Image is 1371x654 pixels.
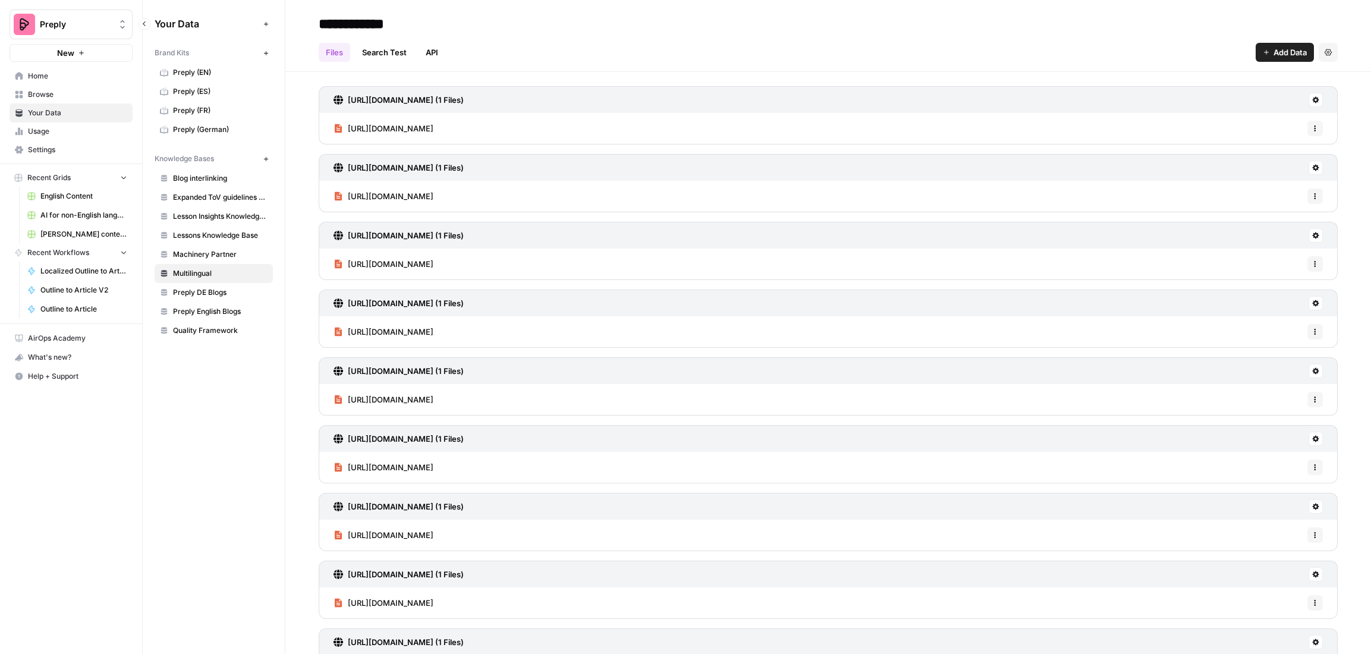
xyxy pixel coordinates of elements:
[348,433,464,445] h3: [URL][DOMAIN_NAME] (1 Files)
[22,262,133,281] a: Localized Outline to Article
[334,290,464,316] a: [URL][DOMAIN_NAME] (1 Files)
[155,226,273,245] a: Lessons Knowledge Base
[348,122,433,134] span: [URL][DOMAIN_NAME]
[334,222,464,249] a: [URL][DOMAIN_NAME] (1 Files)
[57,47,74,59] span: New
[348,568,464,580] h3: [URL][DOMAIN_NAME] (1 Files)
[334,493,464,520] a: [URL][DOMAIN_NAME] (1 Files)
[348,529,433,541] span: [URL][DOMAIN_NAME]
[40,18,112,30] span: Preply
[155,48,189,58] span: Brand Kits
[173,86,268,97] span: Preply (ES)
[155,120,273,139] a: Preply (German)
[173,192,268,203] span: Expanded ToV guidelines for AI
[28,108,127,118] span: Your Data
[348,297,464,309] h3: [URL][DOMAIN_NAME] (1 Files)
[348,190,433,202] span: [URL][DOMAIN_NAME]
[10,10,133,39] button: Workspace: Preply
[40,304,127,315] span: Outline to Article
[173,173,268,184] span: Blog interlinking
[348,501,464,512] h3: [URL][DOMAIN_NAME] (1 Files)
[22,281,133,300] a: Outline to Article V2
[10,44,133,62] button: New
[10,367,133,386] button: Help + Support
[22,187,133,206] a: English Content
[28,371,127,382] span: Help + Support
[348,229,464,241] h3: [URL][DOMAIN_NAME] (1 Files)
[10,348,133,367] button: What's new?
[155,153,214,164] span: Knowledge Bases
[173,268,268,279] span: Multilingual
[334,155,464,181] a: [URL][DOMAIN_NAME] (1 Files)
[334,452,433,483] a: [URL][DOMAIN_NAME]
[155,188,273,207] a: Expanded ToV guidelines for AI
[334,520,433,551] a: [URL][DOMAIN_NAME]
[40,191,127,202] span: English Content
[173,306,268,317] span: Preply English Blogs
[334,587,433,618] a: [URL][DOMAIN_NAME]
[173,230,268,241] span: Lessons Knowledge Base
[334,249,433,279] a: [URL][DOMAIN_NAME]
[22,300,133,319] a: Outline to Article
[40,285,127,295] span: Outline to Article V2
[155,169,273,188] a: Blog interlinking
[155,207,273,226] a: Lesson Insights Knowledge Base
[40,210,127,221] span: AI for non-English languages
[155,101,273,120] a: Preply (FR)
[334,87,464,113] a: [URL][DOMAIN_NAME] (1 Files)
[173,325,268,336] span: Quality Framework
[10,329,133,348] a: AirOps Academy
[348,597,433,609] span: [URL][DOMAIN_NAME]
[22,225,133,244] a: [PERSON_NAME] content interlinking test
[334,426,464,452] a: [URL][DOMAIN_NAME] (1 Files)
[155,82,273,101] a: Preply (ES)
[419,43,445,62] a: API
[10,140,133,159] a: Settings
[22,206,133,225] a: AI for non-English languages
[28,89,127,100] span: Browse
[10,85,133,104] a: Browse
[334,316,433,347] a: [URL][DOMAIN_NAME]
[1273,46,1307,58] span: Add Data
[348,461,433,473] span: [URL][DOMAIN_NAME]
[40,229,127,240] span: [PERSON_NAME] content interlinking test
[10,103,133,122] a: Your Data
[155,264,273,283] a: Multilingual
[348,636,464,648] h3: [URL][DOMAIN_NAME] (1 Files)
[173,249,268,260] span: Machinery Partner
[348,94,464,106] h3: [URL][DOMAIN_NAME] (1 Files)
[155,283,273,302] a: Preply DE Blogs
[27,247,89,258] span: Recent Workflows
[348,394,433,405] span: [URL][DOMAIN_NAME]
[155,245,273,264] a: Machinery Partner
[348,326,433,338] span: [URL][DOMAIN_NAME]
[334,181,433,212] a: [URL][DOMAIN_NAME]
[355,43,414,62] a: Search Test
[28,71,127,81] span: Home
[348,365,464,377] h3: [URL][DOMAIN_NAME] (1 Files)
[155,63,273,82] a: Preply (EN)
[348,162,464,174] h3: [URL][DOMAIN_NAME] (1 Files)
[14,14,35,35] img: Preply Logo
[173,67,268,78] span: Preply (EN)
[155,17,259,31] span: Your Data
[10,122,133,141] a: Usage
[319,43,350,62] a: Files
[28,126,127,137] span: Usage
[28,333,127,344] span: AirOps Academy
[173,211,268,222] span: Lesson Insights Knowledge Base
[155,302,273,321] a: Preply English Blogs
[10,348,132,366] div: What's new?
[173,105,268,116] span: Preply (FR)
[10,244,133,262] button: Recent Workflows
[10,67,133,86] a: Home
[28,144,127,155] span: Settings
[334,561,464,587] a: [URL][DOMAIN_NAME] (1 Files)
[334,384,433,415] a: [URL][DOMAIN_NAME]
[155,321,273,340] a: Quality Framework
[173,124,268,135] span: Preply (German)
[334,358,464,384] a: [URL][DOMAIN_NAME] (1 Files)
[1256,43,1314,62] button: Add Data
[334,113,433,144] a: [URL][DOMAIN_NAME]
[173,287,268,298] span: Preply DE Blogs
